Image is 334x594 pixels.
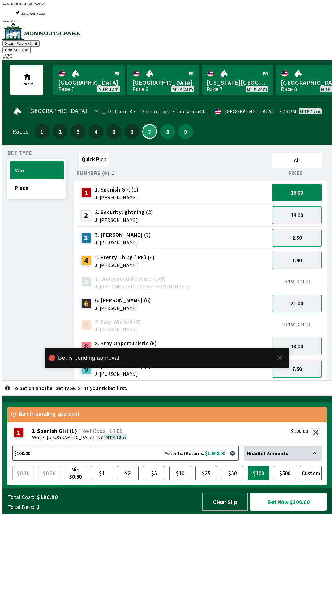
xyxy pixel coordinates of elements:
span: J: [PERSON_NAME] [95,217,153,222]
span: Tracks [21,81,34,87]
span: All [275,157,319,164]
button: $10 [169,466,191,480]
span: Min $0.50 [66,467,85,479]
button: 3 [71,124,85,139]
button: 18.00 [272,338,322,355]
div: 4 [81,256,91,265]
div: Version 1.4.0 [2,19,332,23]
span: Total Cost: [7,493,34,501]
span: 1 [36,129,48,134]
span: Track Condition: Firm [170,108,225,114]
span: 3 [72,129,84,134]
span: MTP 22m [173,87,193,92]
span: 1 [37,503,196,511]
span: $100 [249,467,268,479]
div: 6 [81,299,91,308]
div: Race 7 [58,87,74,92]
span: 6. [PERSON_NAME] (6) [95,296,151,304]
span: [US_STATE][GEOGRAPHIC_DATA] [207,79,268,87]
span: Hide Bet Amounts [247,450,288,456]
button: 8 [160,124,175,139]
button: $5 [143,466,165,480]
span: 21.00 [291,300,303,307]
button: 2 [53,124,67,139]
span: 3:45 PM [279,109,296,114]
span: 2.50 [292,234,302,241]
span: $1 [92,467,111,479]
div: Race 2 [132,87,148,92]
span: [GEOGRAPHIC_DATA] [47,434,95,440]
span: [GEOGRAPHIC_DATA] [58,79,120,87]
span: 16.00 [109,427,122,434]
div: 3 [81,233,91,243]
span: MTP 24m [247,87,267,92]
span: 9 [180,129,191,134]
span: 16.00 [291,189,303,196]
span: J: [PERSON_NAME] [95,195,139,200]
span: 4 [90,129,102,134]
button: $100 [248,466,269,480]
span: J: [PERSON_NAME] [95,263,155,268]
span: J: [PERSON_NAME] [95,371,151,376]
span: Surface: Turf [136,108,170,114]
button: 7.50 [272,360,322,378]
button: $2 [117,466,139,480]
span: R7 [97,434,103,440]
a: [US_STATE][GEOGRAPHIC_DATA]Race 7MTP 24m [202,65,273,95]
span: J: [PERSON_NAME] [95,306,151,311]
button: 6 [124,124,139,139]
span: Quick Pick [82,156,106,163]
div: Race 8 [281,87,297,92]
span: J: [PERSON_NAME] [95,327,141,332]
span: Win [15,167,59,174]
div: Public ID: [2,2,332,6]
button: 7 [142,124,157,139]
span: Custom [302,467,320,479]
span: Added $100 Credit [21,12,45,16]
div: $ 200.00 [2,57,332,60]
div: Bet is pending approval [58,355,119,360]
span: 5 [108,129,120,134]
button: 2.50 [272,229,322,247]
span: 5. Unbounded Movement (5) [95,275,190,283]
span: J: [PERSON_NAME] [95,240,151,245]
span: $10 [171,467,190,479]
div: 7 [81,320,91,330]
div: SCRATCHED [272,278,322,285]
span: Bet is pending approval [19,412,79,417]
button: 13.00 [272,206,322,224]
span: $50 [223,467,242,479]
a: [GEOGRAPHIC_DATA]Race 7MTP 12m [53,65,125,95]
span: Place [15,184,59,192]
div: Fixed [270,170,324,176]
span: Runners (9) [76,171,109,176]
span: Bet Type [7,150,32,155]
span: 1. Spanish Girl (1) [95,186,139,194]
span: $2 [118,467,137,479]
a: [GEOGRAPHIC_DATA]Race 2MTP 22m [127,65,199,95]
button: Place [10,179,64,197]
button: 5 [106,124,121,139]
div: [GEOGRAPHIC_DATA] [225,109,273,114]
button: Scan Player Card [2,40,40,47]
span: $100.00 [37,493,196,501]
button: Quick Pick [79,153,109,166]
span: 13.00 [291,212,303,219]
button: 1.90 [272,252,322,269]
span: $500 [276,467,294,479]
span: Win [32,434,41,440]
span: 1.90 [292,257,302,264]
span: 7.50 [292,365,302,372]
div: 5 [81,277,91,287]
div: Balance [2,53,332,57]
span: Clear Slip [208,498,242,506]
div: $100.00 [291,428,308,434]
button: Custom [300,466,322,480]
span: 1 . [32,428,37,434]
span: Distance: 8 F [108,108,136,114]
p: To bet on another bet type, print your ticket first. [12,385,128,390]
button: End Session [2,47,31,53]
span: 18.00 [291,343,303,350]
button: 4 [88,124,103,139]
div: SCRATCHED [272,321,322,328]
